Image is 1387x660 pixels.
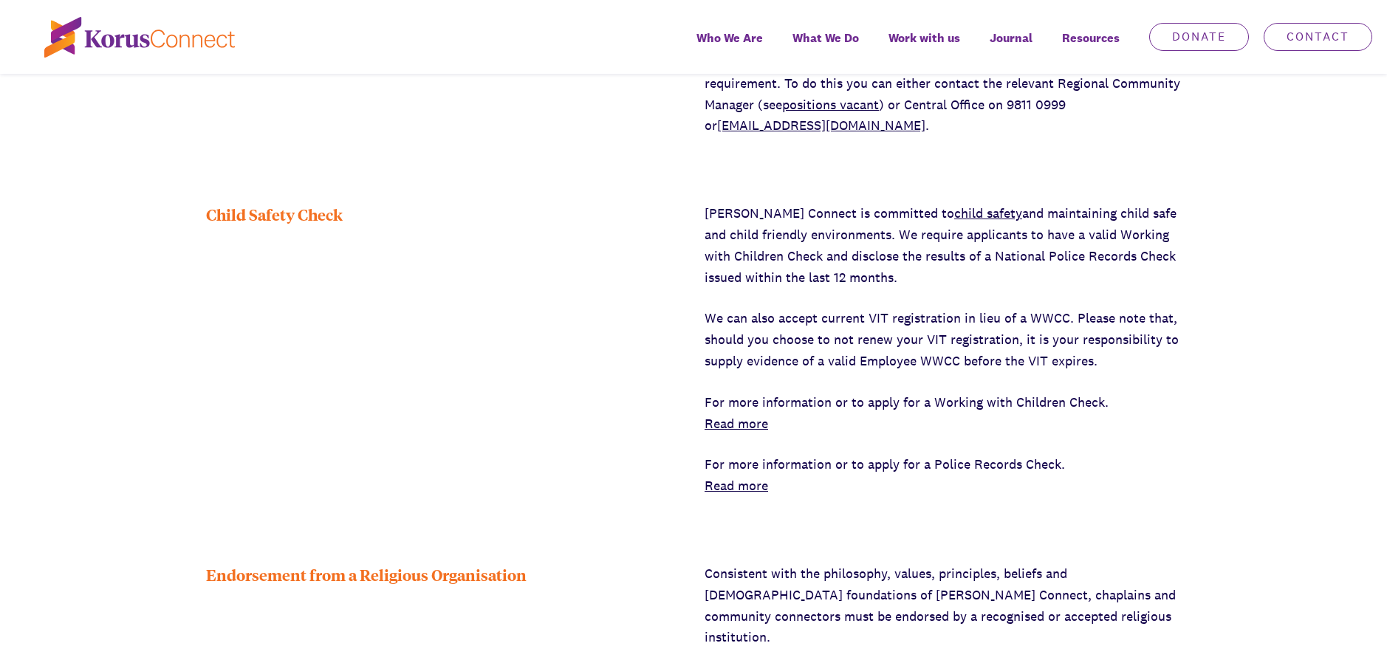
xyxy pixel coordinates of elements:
span: What We Do [792,27,859,49]
a: Work with us [874,21,975,74]
p: Upon an initial no obligation enquiry, we can provide an initial assessment of your completed qua... [705,30,1181,137]
p: For more information or to apply for a Working with Children Check. [705,392,1181,435]
p: We can also accept current VIT registration in lieu of a WWCC. Please note that, should you choos... [705,308,1181,371]
a: Journal [975,21,1047,74]
a: [EMAIL_ADDRESS][DOMAIN_NAME] [717,117,925,134]
span: Journal [990,27,1032,49]
a: Who We Are [682,21,778,74]
div: Child Safety Check [206,203,682,497]
div: Resources [1047,21,1134,74]
span: Who We Are [696,27,763,49]
a: Read more [705,477,768,494]
p: For more information or to apply for a Police Records Check. [705,454,1181,497]
a: What We Do [778,21,874,74]
a: positions vacant [782,96,879,113]
span: Work with us [888,27,960,49]
p: Consistent with the philosophy, values, principles, beliefs and [DEMOGRAPHIC_DATA] foundations of... [705,563,1181,648]
a: Donate [1149,23,1249,51]
p: [PERSON_NAME] Connect is committed to and maintaining child safe and child friendly environments.... [705,203,1181,288]
img: korus-connect%2Fc5177985-88d5-491d-9cd7-4a1febad1357_logo.svg [44,17,235,58]
a: Read more [705,415,768,432]
a: Contact [1264,23,1372,51]
a: child safety [954,204,1022,221]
